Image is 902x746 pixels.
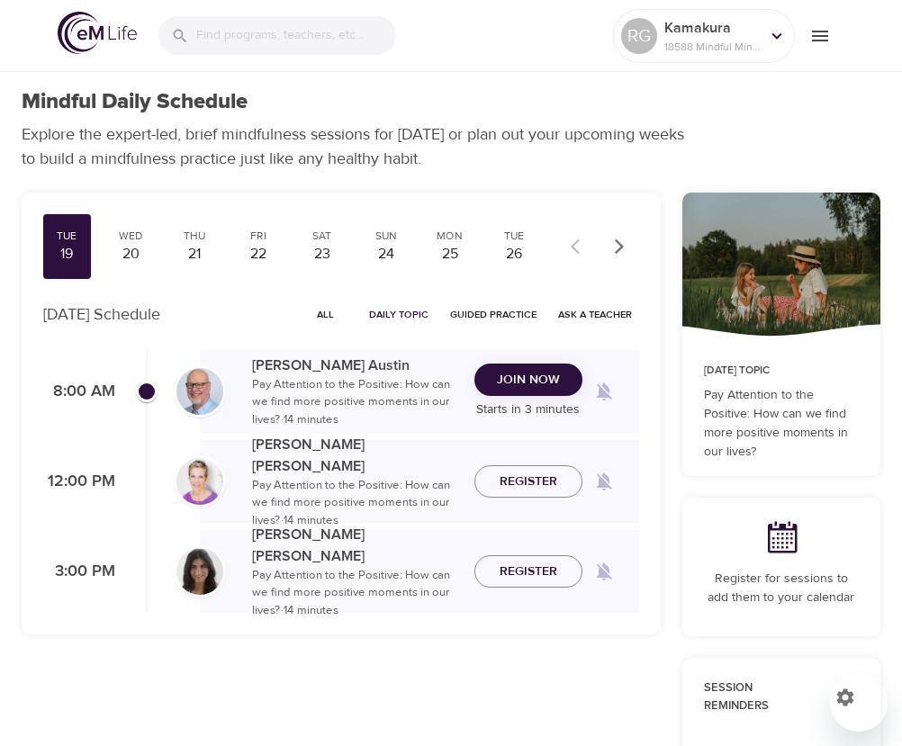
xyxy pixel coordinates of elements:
button: Guided Practice [443,301,544,328]
img: Lara_Sragow-min.jpg [176,548,223,595]
p: Session Reminders [704,679,818,715]
div: 23 [306,244,339,265]
p: 18588 Mindful Minutes [664,39,760,55]
img: Jim_Austin_Headshot_min.jpg [176,368,223,415]
button: Register [474,465,582,499]
button: All [297,301,355,328]
p: [DATE] Topic [704,363,860,379]
input: Find programs, teachers, etc... [196,16,396,55]
button: Register [474,555,582,589]
div: 24 [369,244,402,265]
div: Sat [306,229,339,244]
img: kellyb.jpg [176,458,223,505]
div: 20 [114,244,148,265]
p: Pay Attention to the Positive: How can we find more positive moments in our lives? · 14 minutes [252,477,460,530]
p: Register for sessions to add them to your calendar [704,570,860,607]
div: Tue [50,229,84,244]
div: Sun [369,229,402,244]
div: Thu [178,229,212,244]
iframe: Button to launch messaging window [830,674,888,732]
span: Remind me when a class goes live every Tuesday at 8:00 AM [582,370,626,413]
img: logo [58,12,137,54]
p: 3:00 PM [43,560,115,584]
div: 19 [50,244,84,265]
span: Ask a Teacher [558,306,632,323]
p: [PERSON_NAME] Austin [252,355,460,376]
span: Register [500,561,557,583]
span: Remind me when a class goes live every Tuesday at 3:00 PM [582,550,626,593]
p: Pay Attention to the Positive: How can we find more positive moments in our lives? · 14 minutes [252,567,460,620]
span: Join Now [497,369,560,391]
div: 22 [242,244,275,265]
button: Daily Topic [362,301,436,328]
p: [PERSON_NAME] [PERSON_NAME] [252,434,460,477]
p: 12:00 PM [43,470,115,494]
span: All [304,306,347,323]
p: Starts in 3 minutes [474,400,582,419]
button: Join Now [474,364,582,397]
p: 8:00 AM [43,380,115,404]
span: Remind me when a class goes live every Tuesday at 12:00 PM [582,460,626,503]
p: Kamakura [664,17,760,39]
div: Mon [433,229,466,244]
p: Explore the expert-led, brief mindfulness sessions for [DATE] or plan out your upcoming weeks to ... [22,122,697,171]
p: [PERSON_NAME] [PERSON_NAME] [252,524,460,567]
div: RG [621,18,657,54]
button: Ask a Teacher [551,301,639,328]
div: Wed [114,229,148,244]
h1: Mindful Daily Schedule [22,89,248,115]
p: Pay Attention to the Positive: How can we find more positive moments in our lives? [704,386,860,462]
p: Pay Attention to the Positive: How can we find more positive moments in our lives? · 14 minutes [252,376,460,429]
div: Fri [242,229,275,244]
div: 26 [497,244,530,265]
div: 21 [178,244,212,265]
span: Daily Topic [369,306,428,323]
span: Guided Practice [450,306,537,323]
p: [DATE] Schedule [43,302,160,327]
span: Register [500,471,557,493]
div: Tue [497,229,530,244]
div: 25 [433,244,466,265]
button: menu [795,11,844,60]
